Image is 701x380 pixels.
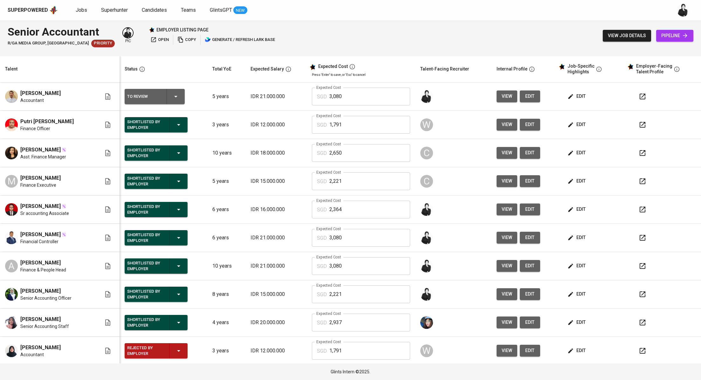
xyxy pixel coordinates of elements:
div: Shortlisted by Employer [127,203,164,217]
span: edit [525,121,535,129]
button: Shortlisted by Employer [125,117,188,132]
button: edit [520,203,540,215]
button: To Review [125,89,185,104]
p: employer listing page [156,27,209,33]
span: open [150,36,169,43]
span: [PERSON_NAME] [20,174,61,182]
span: edit [525,234,535,242]
span: pipeline [661,32,688,40]
p: 8 years [212,290,240,298]
span: [PERSON_NAME] [20,146,61,154]
span: Superhunter [101,7,128,13]
p: Press 'Enter' to save, or 'Esc' to cancel [312,72,410,77]
img: Caterina Sarlita Putri [5,288,18,301]
p: 6 years [212,206,240,213]
div: Shortlisted by Employer [127,146,164,160]
button: edit [566,260,588,272]
span: Candidates [142,7,167,13]
div: W [420,344,433,357]
span: edit [569,318,586,326]
button: lark generate / refresh lark base [203,35,277,45]
p: IDR 21.000.000 [251,234,302,242]
p: IDR 21.000.000 [251,93,302,100]
button: edit [520,260,540,272]
img: magic_wand.svg [61,204,66,209]
button: edit [520,119,540,130]
button: view job details [603,30,651,42]
a: GlintsGPT NEW [210,6,247,14]
img: Rianti Hutapea [5,147,18,159]
button: view [497,288,517,300]
div: pic [122,27,134,44]
p: SGD [317,291,327,298]
span: Senior Accounting Staff [20,323,69,330]
span: [PERSON_NAME] [20,203,61,210]
span: [PERSON_NAME] [20,316,61,323]
p: IDR 18.000.000 [251,149,302,157]
p: IDR 12.000.000 [251,121,302,129]
button: view [497,90,517,102]
span: view [502,318,512,326]
button: Shortlisted by Employer [125,174,188,189]
span: edit [569,121,586,129]
p: SGD [317,178,327,185]
img: medwi@glints.com [420,260,433,272]
span: view job details [608,32,646,40]
a: Jobs [76,6,88,14]
button: view [497,203,517,215]
div: W [420,118,433,131]
span: view [502,121,512,129]
span: edit [525,262,535,270]
p: SGD [317,234,327,242]
span: [PERSON_NAME] [20,259,61,267]
p: SGD [317,121,327,129]
div: Shortlisted by Employer [127,174,164,188]
img: app logo [49,5,58,15]
button: view [497,232,517,243]
div: C [420,175,433,188]
span: edit [525,149,535,157]
a: edit [520,175,540,187]
img: glints_star.svg [309,64,316,70]
span: copy [177,36,196,43]
div: New Job received from Demand Team [91,40,115,47]
p: SGD [317,347,327,355]
button: Shortlisted by Employer [125,287,188,302]
img: Putri Febri Yandita [5,118,18,131]
span: NEW [233,7,247,14]
a: Superhunter [101,6,129,14]
p: 6 years [212,234,240,242]
span: Sr accounting Associate [20,210,69,217]
a: Superpoweredapp logo [8,5,58,15]
p: IDR 12.000.000 [251,347,302,355]
span: Senior Accounting Officer [20,295,72,301]
img: medwi@glints.com [677,4,690,17]
button: view [497,175,517,187]
span: Accountant [20,97,44,103]
img: magic_wand.svg [61,232,66,237]
span: [PERSON_NAME] [20,287,61,295]
a: edit [520,147,540,159]
span: Teams [181,7,196,13]
span: Finance & People Head [20,267,66,273]
p: 10 years [212,262,240,270]
span: [PERSON_NAME] [20,90,61,97]
span: edit [525,290,535,298]
span: view [502,149,512,157]
p: 5 years [212,93,240,100]
button: view [497,119,517,130]
span: Financial Controller [20,238,58,245]
p: IDR 21.000.000 [251,262,302,270]
img: Erlando Simanjuntak [5,231,18,244]
a: edit [520,90,540,102]
span: edit [525,177,535,185]
span: edit [569,290,586,298]
span: edit [569,347,586,355]
span: [PERSON_NAME] [20,231,61,238]
div: Shortlisted by Employer [127,287,164,301]
img: diazagista@glints.com [420,316,433,329]
div: Internal Profile [497,65,527,73]
img: medwi@glints.com [420,90,433,103]
div: Expected Salary [251,65,284,73]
